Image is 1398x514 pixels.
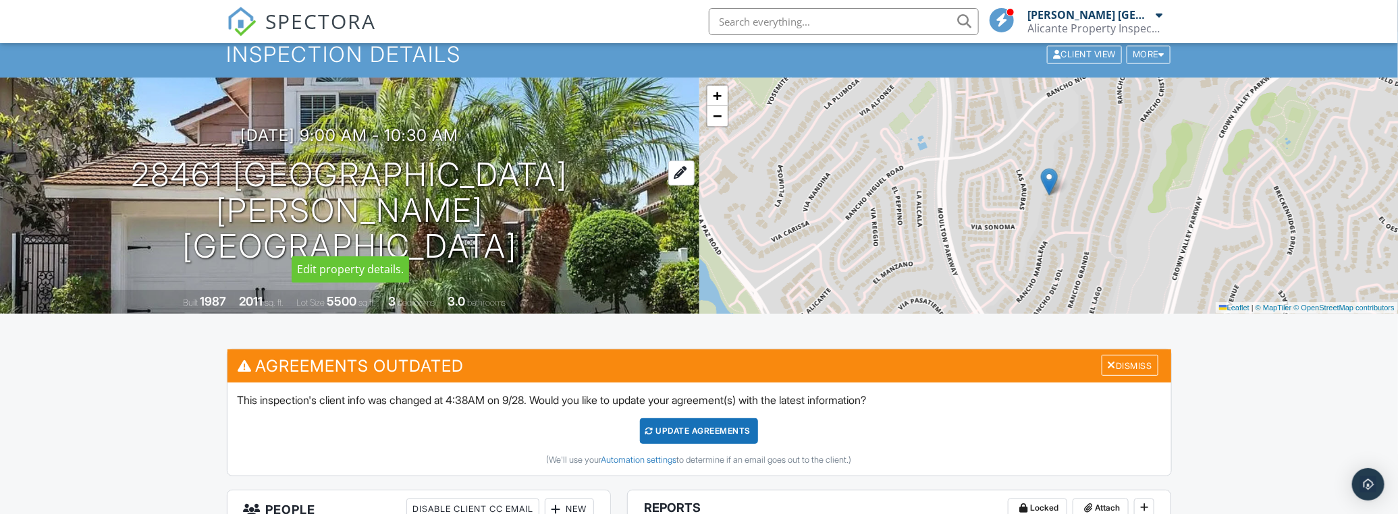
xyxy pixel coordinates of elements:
div: Dismiss [1102,355,1158,376]
h1: 28461 [GEOGRAPHIC_DATA][PERSON_NAME] [GEOGRAPHIC_DATA] [22,157,678,264]
span: | [1252,304,1254,312]
div: 3.0 [448,294,465,308]
a: SPECTORA [227,18,377,47]
div: [PERSON_NAME] [GEOGRAPHIC_DATA] [1028,8,1153,22]
h3: [DATE] 9:00 am - 10:30 am [240,126,458,144]
span: Built [183,297,198,308]
span: sq. ft. [265,297,284,308]
div: 3 [388,294,396,308]
span: sq.ft. [358,297,375,308]
h3: Agreements Outdated [227,349,1171,382]
input: Search everything... [709,8,979,35]
div: Client View [1047,46,1122,64]
div: (We'll use your to determine if an email goes out to the client.) [238,455,1161,465]
a: Zoom in [707,86,728,106]
div: This inspection's client info was changed at 4:38AM on 9/28. Would you like to update your agreem... [227,382,1171,476]
img: The Best Home Inspection Software - Spectora [227,7,257,36]
span: − [713,107,722,124]
span: Lot Size [296,297,325,308]
span: bathrooms [467,297,506,308]
div: 5500 [327,294,356,308]
a: Automation settings [601,455,677,465]
a: Leaflet [1219,304,1249,312]
div: More [1127,46,1171,64]
a: © OpenStreetMap contributors [1294,304,1395,312]
div: 2011 [239,294,263,308]
div: Alicante Property Inspections Services [1028,22,1163,35]
div: Update Agreements [640,418,758,444]
span: + [713,87,722,104]
img: Marker [1041,168,1058,196]
a: © MapTiler [1256,304,1292,312]
span: bedrooms [398,297,435,308]
span: SPECTORA [266,7,377,35]
a: Zoom out [707,106,728,126]
h1: Inspection Details [227,42,1172,66]
div: Open Intercom Messenger [1352,468,1384,501]
a: Client View [1046,49,1125,59]
div: 1987 [200,294,226,308]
